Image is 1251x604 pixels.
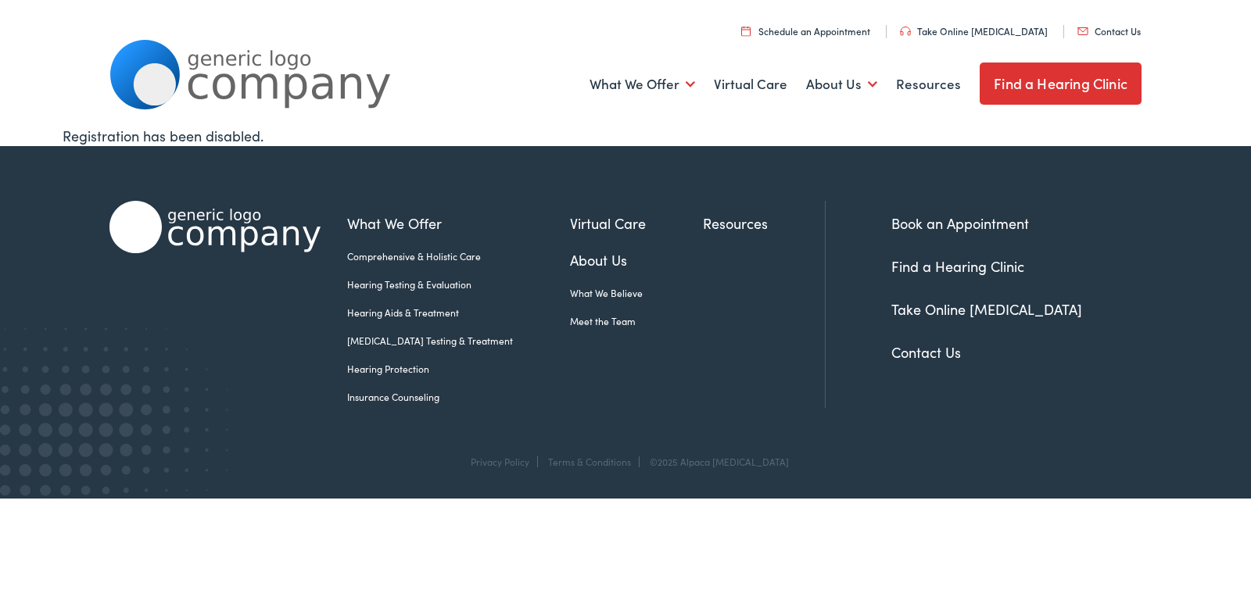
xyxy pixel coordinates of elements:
a: About Us [806,55,877,113]
img: utility icon [900,27,911,36]
a: Virtual Care [570,213,703,234]
a: Privacy Policy [471,455,529,468]
a: Book an Appointment [891,213,1029,233]
a: Contact Us [1077,24,1141,38]
a: Hearing Protection [347,362,570,376]
a: Find a Hearing Clinic [980,63,1142,105]
div: Registration has been disabled. [63,125,1188,146]
a: Virtual Care [714,55,787,113]
a: Hearing Testing & Evaluation [347,277,570,291]
a: Take Online [MEDICAL_DATA] [891,299,1082,319]
a: What We Offer [347,213,570,234]
a: What We Believe [570,286,703,300]
a: Hearing Aids & Treatment [347,306,570,320]
a: Insurance Counseling [347,390,570,404]
img: Alpaca Audiology [109,201,321,253]
a: Comprehensive & Holistic Care [347,249,570,263]
a: Terms & Conditions [548,455,631,468]
a: Meet the Team [570,314,703,328]
a: Find a Hearing Clinic [891,256,1024,276]
a: Take Online [MEDICAL_DATA] [900,24,1048,38]
img: utility icon [1077,27,1088,35]
a: About Us [570,249,703,270]
a: Contact Us [891,342,961,362]
a: Resources [703,213,825,234]
a: What We Offer [590,55,695,113]
a: [MEDICAL_DATA] Testing & Treatment [347,334,570,348]
div: ©2025 Alpaca [MEDICAL_DATA] [642,456,789,467]
img: utility icon [741,26,751,36]
a: Resources [896,55,961,113]
a: Schedule an Appointment [741,24,870,38]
